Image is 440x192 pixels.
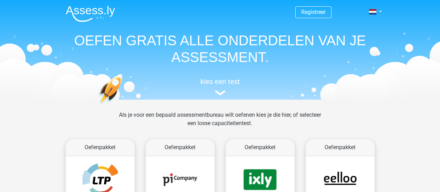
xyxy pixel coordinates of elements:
h5: kies een test [60,77,380,86]
div: Als je voor een bepaald assessmentbureau wilt oefenen kies je die hier, of selecteer een losse ca... [113,111,327,136]
a: kies een test [60,77,380,96]
img: oefenen [98,74,150,137]
img: assessment [215,90,225,95]
a: Registreer [301,9,326,15]
img: Assessly [66,6,115,22]
h1: OEFEN GRATIS ALLE ONDERDELEN VAN JE ASSESSMENT. [60,32,380,66]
